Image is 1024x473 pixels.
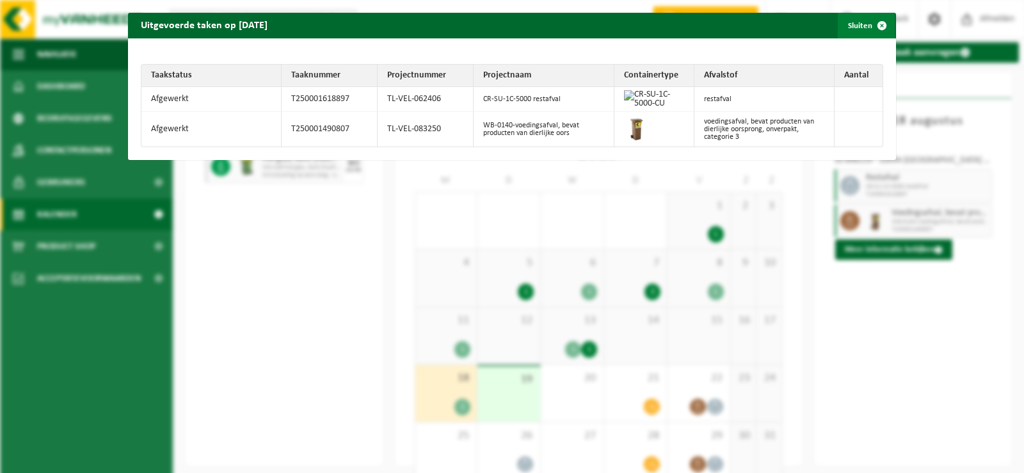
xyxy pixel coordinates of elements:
[624,115,650,141] img: WB-0140-HPE-BN-01
[838,13,895,38] button: Sluiten
[128,13,280,37] h2: Uitgevoerde taken op [DATE]
[378,87,474,112] td: TL-VEL-062406
[378,65,474,87] th: Projectnummer
[282,112,378,147] td: T250001490807
[614,65,694,87] th: Containertype
[474,112,614,147] td: WB-0140-voedingsafval, bevat producten van dierlijke oors
[694,112,835,147] td: voedingsafval, bevat producten van dierlijke oorsprong, onverpakt, categorie 3
[282,87,378,112] td: T250001618897
[835,65,883,87] th: Aantal
[282,65,378,87] th: Taaknummer
[378,112,474,147] td: TL-VEL-083250
[474,87,614,112] td: CR-SU-1C-5000 restafval
[474,65,614,87] th: Projectnaam
[141,112,282,147] td: Afgewerkt
[141,65,282,87] th: Taakstatus
[694,65,835,87] th: Afvalstof
[694,87,835,112] td: restafval
[624,90,678,108] img: CR-SU-1C-5000-CU
[141,87,282,112] td: Afgewerkt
